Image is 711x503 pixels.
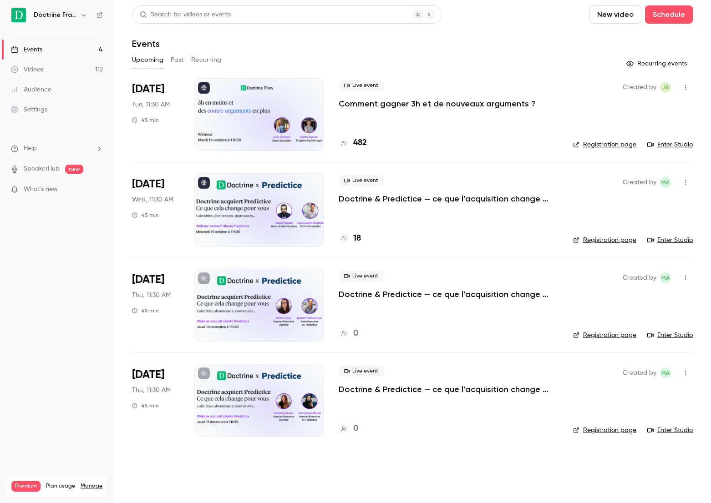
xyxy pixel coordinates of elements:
[132,307,159,314] div: 45 min
[661,177,670,188] span: MA
[647,426,693,435] a: Enter Studio
[623,367,656,378] span: Created by
[132,82,164,96] span: [DATE]
[132,402,159,409] div: 45 min
[132,116,159,124] div: 45 min
[11,8,26,22] img: Doctrine France
[339,232,361,245] a: 18
[339,80,384,91] span: Live event
[339,327,358,340] a: 0
[132,195,173,204] span: Wed, 11:30 AM
[339,366,384,377] span: Live event
[622,56,693,71] button: Recurring events
[339,384,559,395] a: Doctrine & Predictice — ce que l’acquisition change pour vous - Session 3
[11,85,51,94] div: Audience
[24,164,60,174] a: SpeakerHub
[660,177,671,188] span: Marie Agard
[132,364,180,437] div: Dec 11 Thu, 11:30 AM (Europe/Paris)
[573,140,636,149] a: Registration page
[140,10,231,20] div: Search for videos or events
[46,483,75,490] span: Plan usage
[623,272,656,283] span: Created by
[623,177,656,188] span: Created by
[353,327,358,340] h4: 0
[81,483,102,490] a: Manage
[660,82,671,93] span: Justine Burel
[339,423,358,435] a: 0
[339,98,536,109] a: Comment gagner 3h et de nouveaux arguments ?
[24,144,37,153] span: Help
[132,78,180,151] div: Oct 14 Tue, 11:30 AM (Europe/Paris)
[132,38,160,49] h1: Events
[171,53,184,67] button: Past
[132,53,163,67] button: Upcoming
[589,5,641,24] button: New video
[132,269,180,342] div: Nov 13 Thu, 11:30 AM (Europe/Paris)
[132,173,180,246] div: Oct 15 Wed, 11:30 AM (Europe/Paris)
[34,10,76,20] h6: Doctrine France
[339,271,384,282] span: Live event
[132,367,164,382] span: [DATE]
[647,236,693,245] a: Enter Studio
[24,185,58,194] span: What's new
[11,144,103,153] li: help-dropdown-opener
[65,165,83,174] span: new
[353,423,358,435] h4: 0
[132,211,159,219] div: 45 min
[132,291,171,300] span: Thu, 11:30 AM
[662,82,669,93] span: JB
[132,100,170,109] span: Tue, 11:30 AM
[11,105,47,114] div: Settings
[661,272,670,283] span: MA
[191,53,222,67] button: Recurring
[92,186,103,194] iframe: Noticeable Trigger
[339,193,559,204] a: Doctrine & Predictice — ce que l’acquisition change pour vous - Session 1
[11,481,41,492] span: Premium
[660,367,671,378] span: Marie Agard
[661,367,670,378] span: MA
[353,232,361,245] h4: 18
[132,272,164,287] span: [DATE]
[660,272,671,283] span: Marie Agard
[645,5,693,24] button: Schedule
[11,65,43,74] div: Videos
[339,137,367,149] a: 482
[132,386,171,395] span: Thu, 11:30 AM
[623,82,656,93] span: Created by
[353,137,367,149] h4: 482
[339,175,384,186] span: Live event
[132,177,164,191] span: [DATE]
[647,331,693,340] a: Enter Studio
[647,140,693,149] a: Enter Studio
[339,289,559,300] a: Doctrine & Predictice — ce que l’acquisition change pour vous - Session 2
[573,426,636,435] a: Registration page
[11,45,42,54] div: Events
[573,331,636,340] a: Registration page
[573,236,636,245] a: Registration page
